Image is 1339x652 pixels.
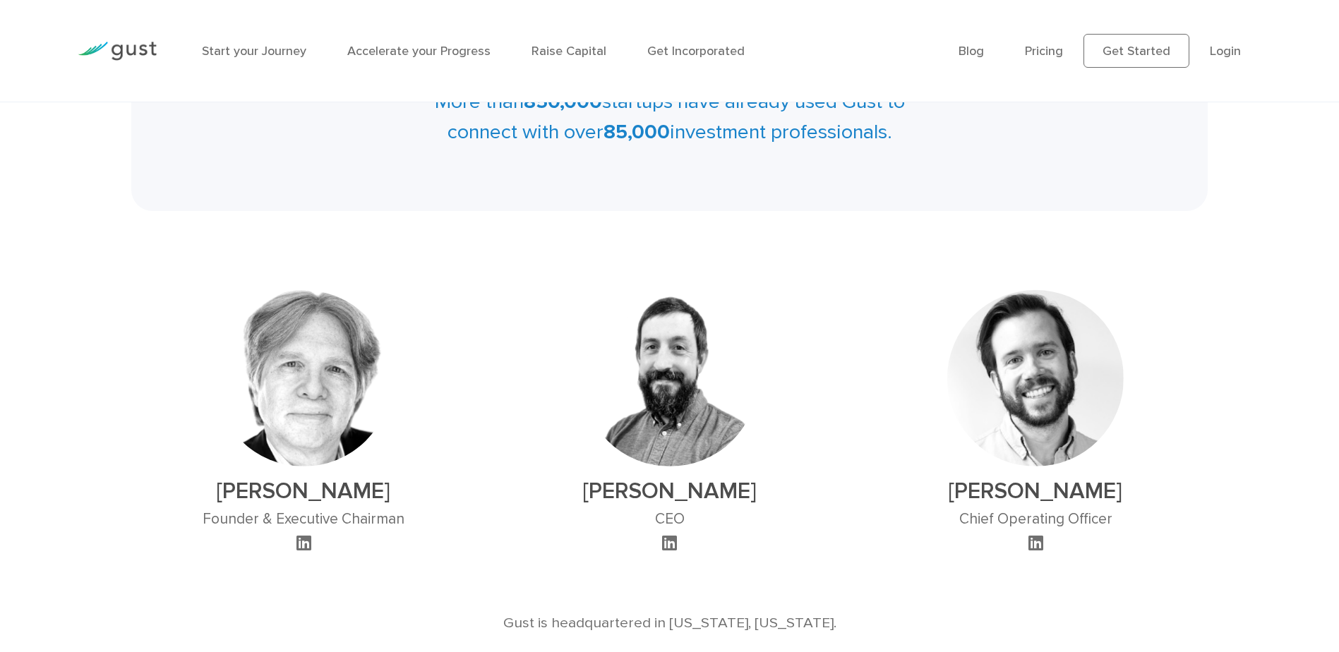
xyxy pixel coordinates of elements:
a: Start your Journey [202,44,306,59]
a: Pricing [1025,44,1063,59]
img: Peter Swan [582,290,758,466]
a: Get Incorporated [647,44,745,59]
img: Ryan Nash [947,290,1124,466]
a: Get Started [1083,34,1189,68]
h3: Founder & Executive Chairman [203,510,404,528]
p: Gust is headquartered in [US_STATE], [US_STATE]. [165,612,1175,634]
h3: CEO [582,510,758,528]
strong: 85,000 [604,120,670,144]
img: Gust Logo [78,42,157,61]
p: More than startups have already used Gust to connect with over investment professionals. [165,87,1175,147]
img: David Rose [215,290,392,466]
a: Raise Capital [532,44,606,59]
h2: [PERSON_NAME] [582,478,758,505]
h3: Chief Operating Officer [947,510,1124,528]
h2: [PERSON_NAME] [203,478,404,505]
a: Login [1210,44,1241,59]
a: Blog [959,44,984,59]
h2: [PERSON_NAME] [947,478,1124,505]
a: Accelerate your Progress [347,44,491,59]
